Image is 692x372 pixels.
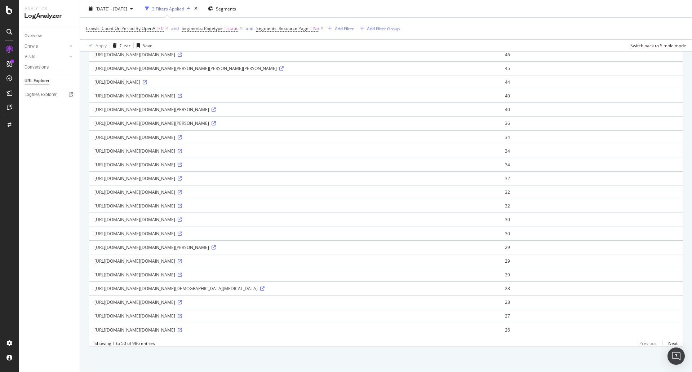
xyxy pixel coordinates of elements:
button: Switch back to Simple mode [627,40,686,51]
div: Crawls [25,43,38,50]
div: Conversions [25,64,49,71]
div: [URL][DOMAIN_NAME][DOMAIN_NAME] [94,189,494,195]
td: 28 [500,295,683,309]
td: 29 [500,268,683,281]
td: 40 [500,102,683,116]
a: Conversions [25,64,75,71]
td: 32 [500,199,683,213]
div: [URL][DOMAIN_NAME][DOMAIN_NAME] [94,272,494,278]
a: Crawls [25,43,67,50]
div: [URL][DOMAIN_NAME][DOMAIN_NAME] [94,203,494,209]
div: 3 Filters Applied [152,5,184,12]
div: and [246,25,253,31]
button: Save [134,40,152,51]
div: [URL][DOMAIN_NAME][DOMAIN_NAME] [94,327,494,333]
button: Clear [110,40,130,51]
div: Overview [25,32,42,40]
span: = [310,25,312,31]
div: Clear [120,42,130,48]
div: [URL][DOMAIN_NAME][DOMAIN_NAME] [94,93,494,99]
div: [URL][DOMAIN_NAME][DOMAIN_NAME] [94,299,494,305]
button: and [246,25,253,32]
div: Add Filter [335,25,354,31]
td: 34 [500,144,683,158]
span: No [313,23,319,34]
td: 32 [500,185,683,199]
div: Analytics [25,6,74,12]
td: 32 [500,171,683,185]
div: Add Filter Group [367,25,400,31]
span: Segments: Pagetype [182,25,223,31]
span: Segments [216,5,236,12]
td: 27 [500,309,683,323]
td: 28 [500,281,683,295]
div: Visits [25,53,35,61]
td: 40 [500,89,683,102]
a: Overview [25,32,75,40]
td: 36 [500,116,683,130]
div: [URL][DOMAIN_NAME][DOMAIN_NAME] [94,231,494,237]
span: Crawls: Count On Period By OpenAI [86,25,156,31]
div: [URL][DOMAIN_NAME][DOMAIN_NAME] [94,175,494,181]
td: 30 [500,227,683,240]
div: [URL][DOMAIN_NAME][DOMAIN_NAME][DEMOGRAPHIC_DATA][MEDICAL_DATA] [94,285,494,292]
td: 46 [500,48,683,61]
div: [URL][DOMAIN_NAME] [94,79,494,85]
div: URL Explorer [25,77,49,85]
td: 29 [500,240,683,254]
button: and [171,25,179,32]
span: static [227,23,238,34]
a: Visits [25,53,67,61]
a: URL Explorer [25,77,75,85]
span: [DATE] - [DATE] [96,5,127,12]
td: 29 [500,254,683,268]
button: Apply [86,40,107,51]
div: and [171,25,179,31]
button: Add Filter [325,24,354,33]
a: Logfiles Explorer [25,91,75,99]
div: LogAnalyzer [25,12,74,20]
td: 26 [500,323,683,337]
span: > [158,25,160,31]
div: times [193,5,199,12]
div: [URL][DOMAIN_NAME][DOMAIN_NAME][PERSON_NAME][PERSON_NAME][PERSON_NAME] [94,65,494,71]
div: Logfiles Explorer [25,91,57,99]
button: 3 Filters Applied [142,3,193,14]
td: 44 [500,75,683,89]
div: [URL][DOMAIN_NAME][DOMAIN_NAME] [94,216,494,223]
span: Segments: Resource Page [256,25,309,31]
span: = [224,25,226,31]
button: Segments [205,3,239,14]
button: [DATE] - [DATE] [86,3,136,14]
a: Next [662,338,678,349]
div: Open Intercom Messenger [667,347,685,365]
button: Add Filter Group [357,24,400,33]
span: 0 [161,23,164,34]
div: [URL][DOMAIN_NAME][DOMAIN_NAME] [94,258,494,264]
div: [URL][DOMAIN_NAME][DOMAIN_NAME] [94,162,494,168]
div: [URL][DOMAIN_NAME][DOMAIN_NAME] [94,313,494,319]
div: Save [143,42,152,48]
div: [URL][DOMAIN_NAME][DOMAIN_NAME] [94,148,494,154]
td: 30 [500,213,683,226]
div: [URL][DOMAIN_NAME][DOMAIN_NAME] [94,52,494,58]
div: [URL][DOMAIN_NAME][DOMAIN_NAME][PERSON_NAME] [94,120,494,126]
div: [URL][DOMAIN_NAME][DOMAIN_NAME][PERSON_NAME] [94,106,494,113]
div: Switch back to Simple mode [630,42,686,48]
div: Showing 1 to 50 of 986 entries [94,340,155,346]
div: [URL][DOMAIN_NAME][DOMAIN_NAME] [94,134,494,140]
td: 45 [500,61,683,75]
td: 34 [500,158,683,171]
div: Apply [96,42,107,48]
td: 34 [500,130,683,144]
div: [URL][DOMAIN_NAME][DOMAIN_NAME][PERSON_NAME] [94,244,494,250]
